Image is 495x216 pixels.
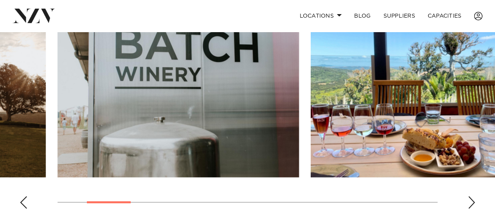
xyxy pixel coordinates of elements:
a: Locations [293,7,348,24]
a: Capacities [421,7,468,24]
a: SUPPLIERS [377,7,421,24]
img: nzv-logo.png [13,9,55,23]
a: BLOG [348,7,377,24]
